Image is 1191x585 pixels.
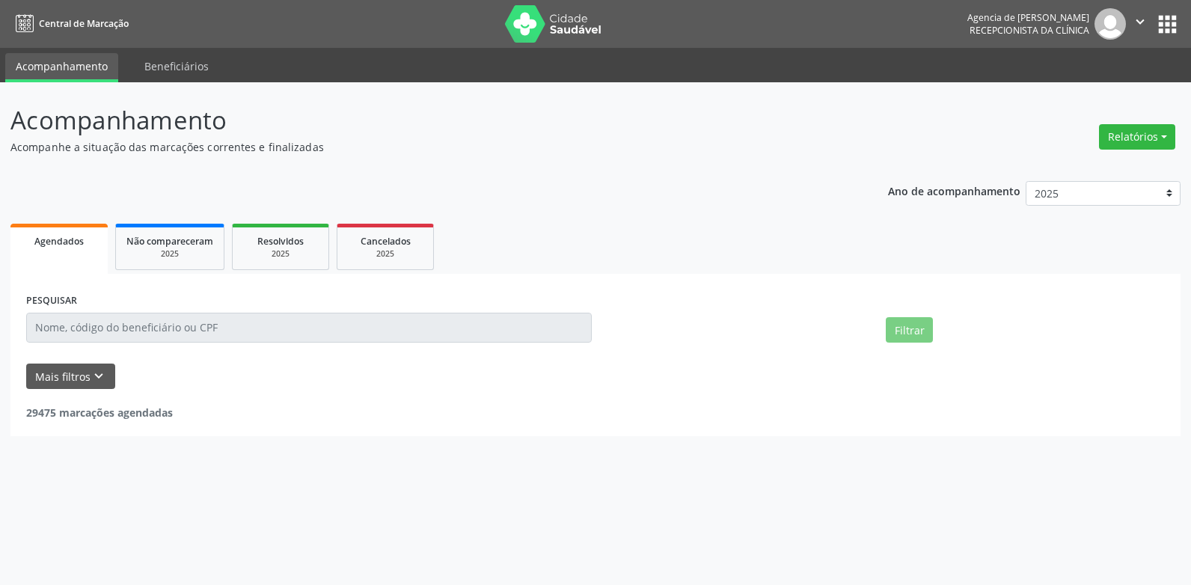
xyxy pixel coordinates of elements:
input: Nome, código do beneficiário ou CPF [26,313,592,343]
button:  [1126,8,1154,40]
p: Acompanhe a situação das marcações correntes e finalizadas [10,139,830,155]
div: 2025 [243,248,318,260]
div: 2025 [348,248,423,260]
div: Agencia de [PERSON_NAME] [967,11,1089,24]
p: Ano de acompanhamento [888,181,1020,200]
i:  [1132,13,1148,30]
button: Filtrar [886,317,933,343]
span: Resolvidos [257,235,304,248]
span: Cancelados [361,235,411,248]
a: Central de Marcação [10,11,129,36]
p: Acompanhamento [10,102,830,139]
span: Agendados [34,235,84,248]
strong: 29475 marcações agendadas [26,405,173,420]
i: keyboard_arrow_down [91,368,107,385]
div: 2025 [126,248,213,260]
button: Relatórios [1099,124,1175,150]
button: Mais filtroskeyboard_arrow_down [26,364,115,390]
span: Não compareceram [126,235,213,248]
img: img [1094,8,1126,40]
a: Beneficiários [134,53,219,79]
a: Acompanhamento [5,53,118,82]
span: Central de Marcação [39,17,129,30]
span: Recepcionista da clínica [970,24,1089,37]
button: apps [1154,11,1181,37]
label: PESQUISAR [26,290,77,313]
